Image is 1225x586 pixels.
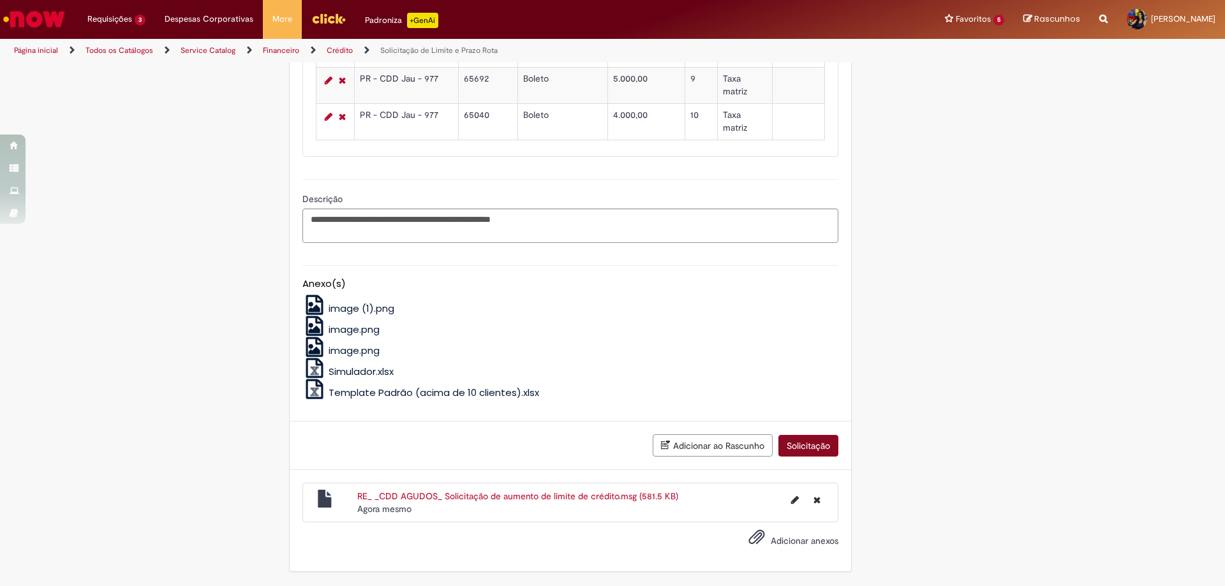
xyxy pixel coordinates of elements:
span: image.png [329,344,380,357]
a: Template Padrão (acima de 10 clientes).xlsx [302,386,540,399]
a: Remover linha 4 [336,109,349,124]
td: 5.000,00 [607,67,685,103]
td: 65040 [458,103,517,140]
button: Adicionar anexos [745,525,768,555]
a: Todos os Catálogos [85,45,153,55]
div: Padroniza [365,13,438,28]
ul: Trilhas de página [10,39,807,62]
a: Remover linha 3 [336,73,349,88]
a: image (1).png [302,302,395,315]
a: Editar Linha 3 [322,73,336,88]
a: image.png [302,344,380,357]
td: 9 [685,67,717,103]
span: 5 [993,15,1004,26]
span: Adicionar anexos [771,535,838,546]
button: Solicitação [778,435,838,457]
td: 65692 [458,67,517,103]
img: click_logo_yellow_360x200.png [311,9,346,28]
a: Rascunhos [1023,13,1080,26]
td: Boleto [517,67,607,103]
a: image.png [302,323,380,336]
img: ServiceNow [1,6,67,32]
td: 4.000,00 [607,103,685,140]
a: Simulador.xlsx [302,365,394,378]
span: Requisições [87,13,132,26]
span: Despesas Corporativas [165,13,253,26]
span: More [272,13,292,26]
span: image.png [329,323,380,336]
button: Editar nome de arquivo RE_ _CDD AGUDOS_ Solicitação de aumento de limite de crédito.msg [783,490,806,510]
a: Service Catalog [181,45,235,55]
button: Excluir RE_ _CDD AGUDOS_ Solicitação de aumento de limite de crédito.msg [806,490,828,510]
a: Solicitação de Limite e Prazo Rota [380,45,498,55]
span: Descrição [302,193,345,205]
td: 10 [685,103,717,140]
td: Taxa matriz [717,67,772,103]
p: +GenAi [407,13,438,28]
a: Editar Linha 4 [322,109,336,124]
span: Favoritos [956,13,991,26]
td: Taxa matriz [717,103,772,140]
td: PR - CDD Jau - 977 [354,67,458,103]
td: Boleto [517,103,607,140]
span: image (1).png [329,302,394,315]
time: 30/09/2025 11:52:00 [357,503,412,515]
span: [PERSON_NAME] [1151,13,1215,24]
td: PR - CDD Jau - 977 [354,103,458,140]
a: RE_ _CDD AGUDOS_ Solicitação de aumento de limite de crédito.msg (581.5 KB) [357,490,678,502]
button: Adicionar ao Rascunho [653,434,773,457]
span: Rascunhos [1034,13,1080,25]
span: 3 [135,15,145,26]
h5: Anexo(s) [302,279,838,289]
span: Simulador.xlsx [329,365,394,378]
span: Agora mesmo [357,503,412,515]
textarea: Descrição [302,209,838,243]
span: Template Padrão (acima de 10 clientes).xlsx [329,386,539,399]
a: Página inicial [14,45,58,55]
a: Crédito [327,45,353,55]
a: Financeiro [263,45,299,55]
